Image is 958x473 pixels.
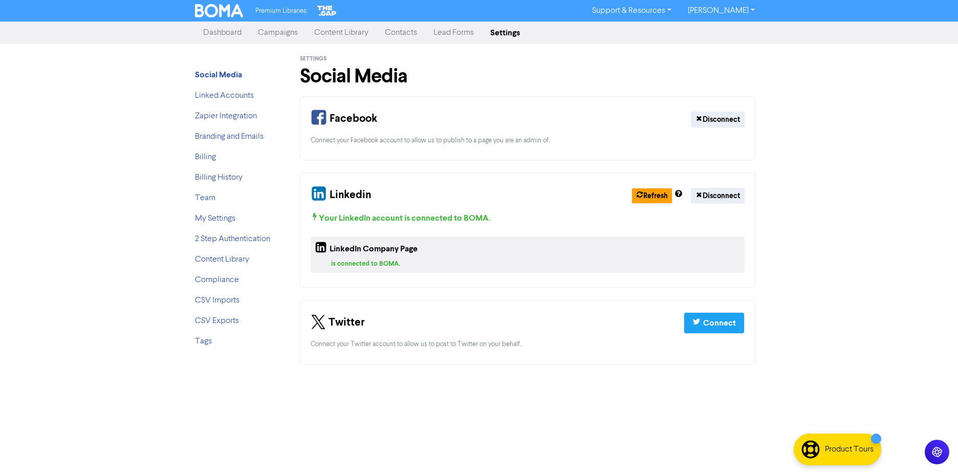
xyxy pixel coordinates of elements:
a: [PERSON_NAME] [680,3,763,19]
div: Your Linkedin and Company Page Connection [300,173,755,288]
a: Tags [195,337,212,346]
a: Billing History [195,174,243,182]
a: Settings [482,23,528,43]
h1: Social Media [300,64,755,88]
button: Refresh [632,188,672,204]
a: Content Library [195,255,249,264]
div: Twitter [311,311,365,335]
a: CSV Imports [195,296,239,305]
button: Connect [684,312,745,334]
a: 2 Step Authentication [195,235,270,243]
span: Premium Libraries: [255,8,308,14]
a: Billing [195,153,216,161]
div: Facebook [311,107,377,132]
a: Linked Accounts [195,92,254,100]
button: Disconnect [691,112,745,127]
div: Your Facebook Connection [300,96,755,160]
img: The Gap [316,4,338,17]
button: Disconnect [691,188,745,204]
a: Dashboard [195,23,250,43]
span: Settings [300,55,326,62]
div: Linkedin [311,183,371,208]
a: Zapier Integration [195,112,257,120]
a: Branding and Emails [195,133,264,141]
div: LinkedIn Company Page [315,241,418,259]
a: Lead Forms [425,23,482,43]
a: CSV Exports [195,317,239,325]
a: Support & Resources [584,3,680,19]
div: Your Twitter Connection [300,300,755,364]
a: Compliance [195,276,239,284]
div: Connect your Facebook account to allow us to publish to a page you are an admin of. [311,136,745,145]
a: Team [195,194,215,202]
a: Campaigns [250,23,306,43]
a: Social Media [195,71,242,79]
a: Contacts [377,23,425,43]
div: Connect your Twitter account to allow us to post to Twitter on your behalf. [311,339,745,349]
div: is connected to BOMA. [331,259,741,269]
iframe: Chat Widget [907,424,958,473]
div: Connect [703,317,736,329]
a: Content Library [306,23,377,43]
div: Your LinkedIn account is connected to BOMA . [311,212,745,224]
strong: Social Media [195,70,242,80]
a: My Settings [195,214,235,223]
img: BOMA Logo [195,4,243,17]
